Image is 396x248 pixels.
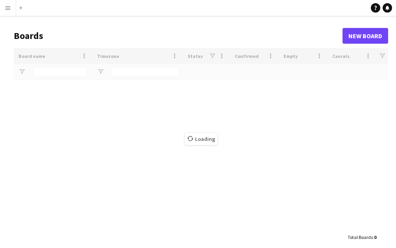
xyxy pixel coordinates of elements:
span: Loading [185,133,217,145]
span: 0 [374,234,376,240]
h1: Boards [14,30,343,42]
span: Total Boards [348,234,373,240]
div: : [348,229,376,245]
a: New Board [343,28,388,44]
